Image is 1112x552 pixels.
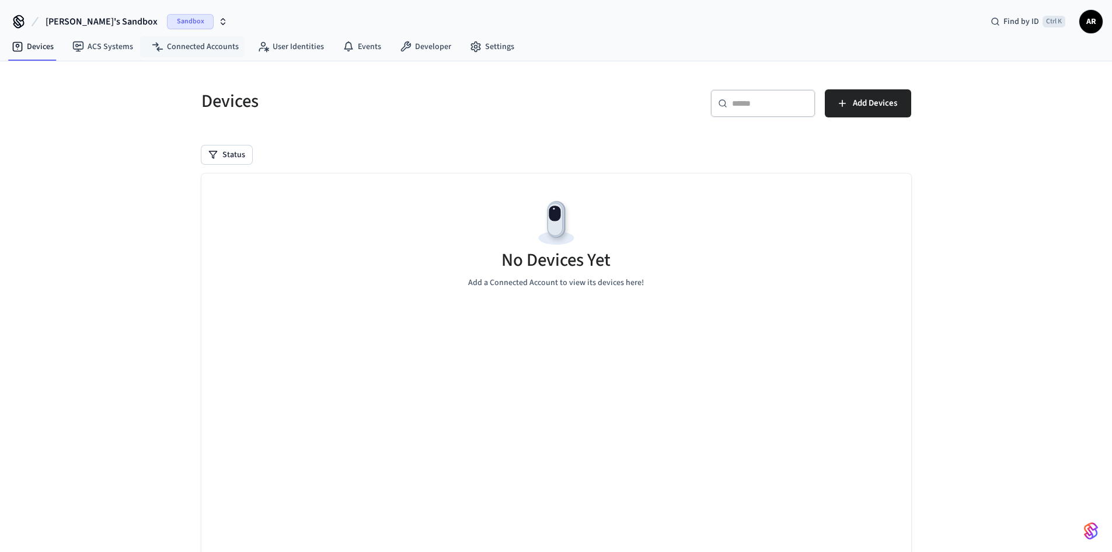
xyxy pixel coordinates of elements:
[461,36,524,57] a: Settings
[1084,522,1098,540] img: SeamLogoGradient.69752ec5.svg
[981,11,1075,32] div: Find by IDCtrl K
[142,36,248,57] a: Connected Accounts
[530,197,583,249] img: Devices Empty State
[167,14,214,29] span: Sandbox
[825,89,911,117] button: Add Devices
[46,15,158,29] span: [PERSON_NAME]'s Sandbox
[1003,16,1039,27] span: Find by ID
[333,36,391,57] a: Events
[853,96,897,111] span: Add Devices
[391,36,461,57] a: Developer
[1043,16,1065,27] span: Ctrl K
[468,277,644,289] p: Add a Connected Account to view its devices here!
[1080,11,1101,32] span: AR
[248,36,333,57] a: User Identities
[501,248,611,272] h5: No Devices Yet
[201,145,252,164] button: Status
[2,36,63,57] a: Devices
[1079,10,1103,33] button: AR
[63,36,142,57] a: ACS Systems
[201,89,549,113] h5: Devices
